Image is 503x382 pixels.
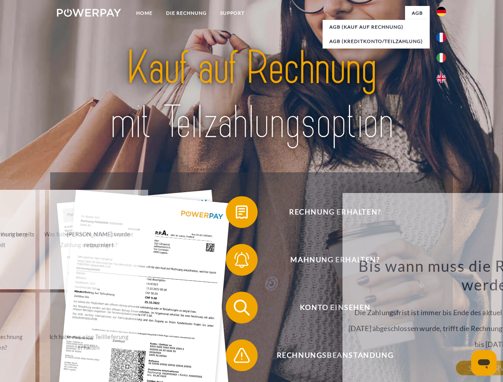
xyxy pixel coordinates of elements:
[436,74,446,83] img: en
[57,9,121,17] img: logo-powerpay-white.svg
[232,202,252,222] img: qb_bill.svg
[213,6,251,20] a: SUPPORT
[159,6,213,20] a: DIE RECHNUNG
[226,292,433,324] button: Konto einsehen
[226,196,433,228] button: Rechnung erhalten?
[76,38,427,152] img: title-powerpay_de.svg
[54,229,143,250] div: [PERSON_NAME] wurde retourniert
[226,339,433,371] button: Rechnungsbeanstandung
[232,250,252,270] img: qb_bell.svg
[323,34,430,49] a: AGB (Kreditkonto/Teilzahlung)
[436,33,446,42] img: fr
[323,20,430,34] a: AGB (Kauf auf Rechnung)
[405,6,430,20] a: agb
[226,244,433,276] button: Mahnung erhalten?
[471,350,497,376] iframe: Schaltfläche zum Öffnen des Messaging-Fensters
[44,331,134,353] div: Ich habe nur eine Teillieferung erhalten
[436,7,446,16] img: de
[436,53,446,62] img: it
[129,6,159,20] a: Home
[232,298,252,318] img: qb_search.svg
[232,345,252,365] img: qb_warning.svg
